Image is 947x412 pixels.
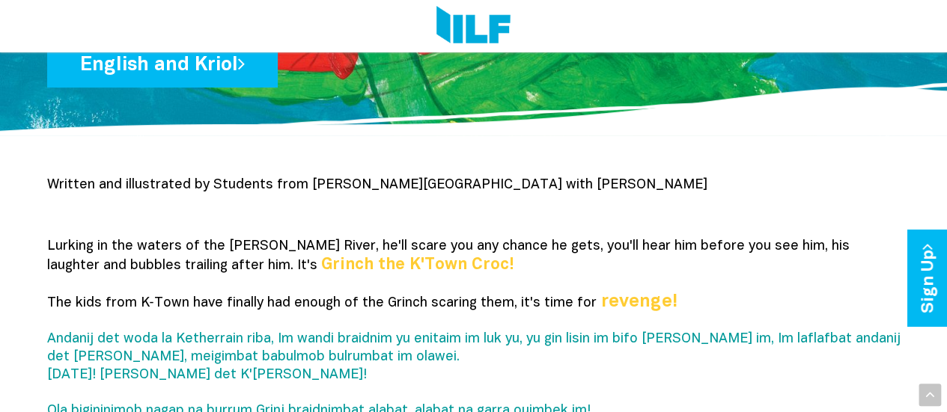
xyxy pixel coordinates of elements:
[919,384,941,406] div: Scroll Back to Top
[47,240,850,272] span: Lurking in the waters of the [PERSON_NAME] River, he'll scare you any chance he gets, you'll hear...
[601,294,677,310] b: revenge!
[47,40,278,87] a: English and Kriol
[47,297,597,310] span: The kids from K‑Town have finally had enough of the Grinch scaring them, it's time for
[436,6,511,46] img: Logo
[321,257,514,272] b: Grinch the K'Town Croc!
[47,179,707,191] span: Written and illustrated by Students from [PERSON_NAME][GEOGRAPHIC_DATA] with [PERSON_NAME]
